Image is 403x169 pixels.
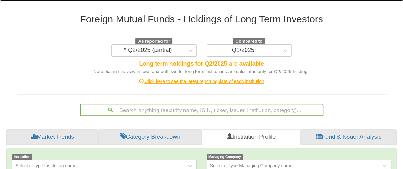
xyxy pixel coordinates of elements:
[6,129,98,145] a: Market Trends
[135,38,172,45] span: As reported for
[17,60,387,68] div: Long term holdings for Q2/2025 are available
[15,162,76,169] div: Select or type Institution name
[124,47,172,54] div: * Q2/2025 (partial)
[17,14,387,24] h2: Foreign Mutual Funds - Holdings of Long Term Investors
[17,68,387,75] div: Note that in this view inflows and outflows for long term institutions are calculated only for Q2...
[202,129,301,145] a: Institution Profile
[12,78,392,84] div: Click here to see the latest reporting date of each institution
[81,104,323,115] div: Search anything (security name, ISIN, ticker, issuer, institution, category)...
[301,129,397,145] a: Fund & Issuer Analysis
[98,129,202,145] a: Category Breakdown
[210,162,293,169] div: Select or type Managing Company name
[232,47,254,54] div: Q1/2025
[233,38,265,45] span: Compared to
[12,154,32,160] span: Institution
[207,154,243,160] span: Managing Company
